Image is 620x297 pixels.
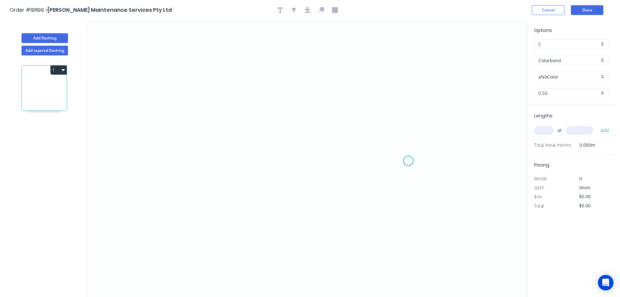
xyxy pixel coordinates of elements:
[571,5,603,15] button: Done
[534,194,542,200] span: $/m
[538,57,599,64] input: Material
[10,6,48,14] span: Order #191199 >
[50,66,67,75] button: 1
[579,185,590,191] span: 0mm
[534,162,549,168] span: Pricing
[534,203,544,209] span: Total
[532,5,564,15] button: Cancel
[21,33,68,43] button: Add flashing
[598,275,613,290] div: Open Intercom Messenger
[534,27,552,34] span: Options
[579,175,582,182] span: 0
[538,41,599,48] input: Price level
[534,175,547,182] span: Bends
[534,141,572,150] span: Total lineal metres
[538,73,599,80] input: Colour
[572,141,595,150] span: 0.000m
[597,125,613,136] button: add
[534,185,544,191] span: Girth
[538,90,599,97] input: Thickness
[21,46,68,55] button: Add tapered flashing
[534,112,553,119] span: Lengths
[558,126,562,135] span: at
[48,6,172,14] span: [PERSON_NAME] Maintenance Services Pty Ltd
[88,20,527,297] svg: 0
